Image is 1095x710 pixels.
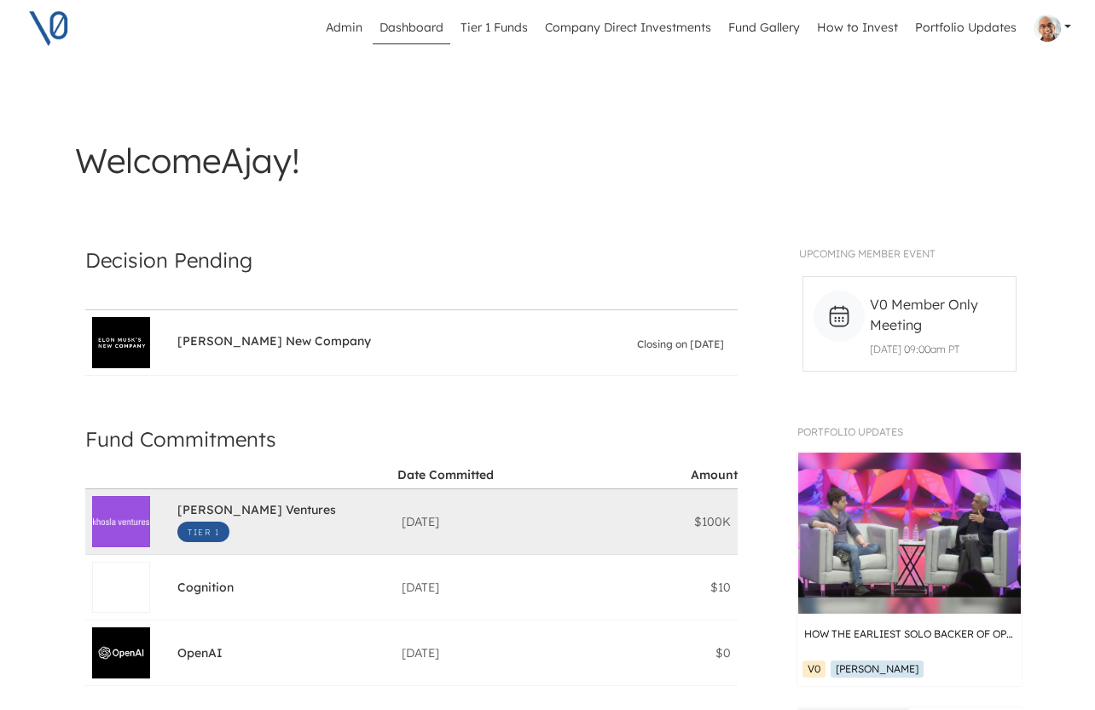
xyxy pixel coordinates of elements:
h1: Portfolio Updates [797,426,1022,438]
div: $10 [626,579,731,596]
h3: Welcome Ajay ! [75,140,1020,181]
a: How to Invest [810,12,905,44]
h4: Fund Commitments [85,421,738,457]
span: [PERSON_NAME] Ventures [177,502,336,522]
img: Elon Musk's New Company [93,336,149,350]
span: Tier 1 [177,522,229,542]
div: $100K [626,513,731,530]
div: [DATE] [402,644,612,661]
a: Tier 1 Funds [454,12,535,44]
p: [DATE] 09:00am PT [863,342,1009,357]
a: Admin [319,12,369,44]
div: $0 [626,644,731,661]
h4: Decision Pending [85,242,738,278]
div: [DATE] [402,579,612,596]
span: Cognition [177,580,234,599]
img: V0 logo [27,7,70,49]
div: Amount [691,467,738,482]
span: [PERSON_NAME] New Company [177,333,371,353]
a: Dashboard [373,12,450,44]
span: Closing on [DATE] [637,336,724,353]
a: Company Direct Investments [538,12,718,44]
img: Profile [1034,14,1061,42]
div: Date Committed [397,467,494,482]
div: [DATE] [402,513,612,530]
span: V0 Member Only Meeting [870,294,1009,335]
a: Fund Gallery [721,12,807,44]
span: UPCOMING MEMBER EVENT [799,247,936,260]
span: OpenAI [177,645,223,665]
a: Portfolio Updates [908,12,1023,44]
